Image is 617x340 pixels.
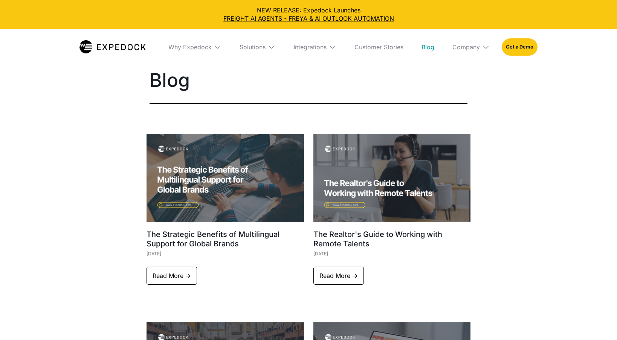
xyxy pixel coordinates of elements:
h1: The Realtor's Guide to Working with Remote Talents [313,230,471,249]
div: Solutions [240,43,266,51]
div: [DATE] [147,249,304,259]
a: Read More -> [313,267,364,285]
a: Blog [415,29,440,65]
a: FREIGHT AI AGENTS - FREYA & AI OUTLOOK AUTOMATION [6,14,611,23]
div: NEW RELEASE: Expedock Launches [6,6,611,23]
div: Company [446,29,496,65]
div: Why Expedock [162,29,228,65]
h1: The Strategic Benefits of Multilingual Support for Global Brands [147,230,304,249]
div: Company [452,43,480,51]
div: Why Expedock [168,43,212,51]
h1: Blog [150,71,467,90]
div: Integrations [293,43,327,51]
div: Integrations [287,29,342,65]
div: Solutions [234,29,281,65]
a: Get a Demo [502,38,538,56]
a: Read More -> [147,267,197,285]
a: Customer Stories [348,29,409,65]
div: [DATE] [313,249,471,259]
